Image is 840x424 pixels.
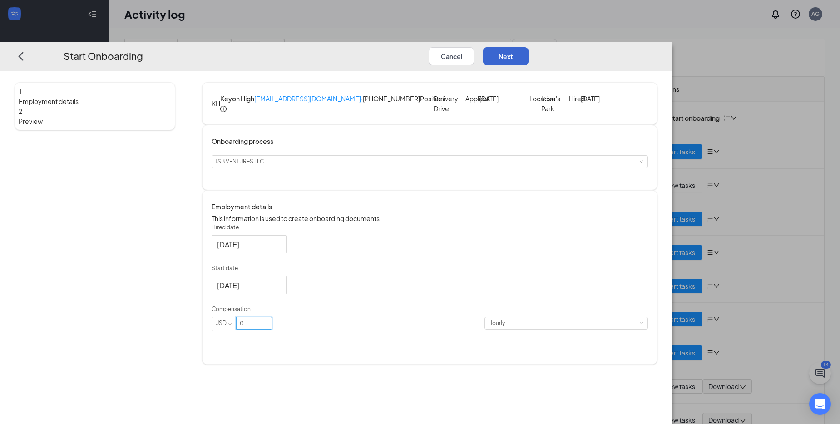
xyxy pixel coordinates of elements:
button: Cancel [429,47,474,65]
input: Aug 26, 2025 [217,239,279,250]
p: Love's Park [541,94,565,113]
p: Hired date [212,223,648,232]
h4: Employment details [212,202,648,212]
h4: Onboarding process [212,136,648,146]
input: Aug 30, 2025 [217,280,279,291]
p: Start date [212,265,648,273]
input: Amount [237,318,272,330]
p: [DATE] [479,94,507,104]
a: [EMAIL_ADDRESS][DOMAIN_NAME] [254,94,361,103]
p: Hired [569,94,581,104]
div: [object Object] [215,156,270,168]
button: Next [483,47,529,65]
span: 2 [19,107,22,115]
p: Location [529,94,541,104]
span: Preview [19,116,171,126]
div: Open Intercom Messenger [809,393,831,415]
p: This information is used to create onboarding documents. [212,213,648,223]
h4: Keyon High [220,94,254,104]
span: 1 [19,87,22,95]
span: Employment details [19,96,171,106]
p: Applied [465,94,479,104]
p: Compensation [212,306,648,314]
p: · [PHONE_NUMBER] [254,94,420,104]
div: Hourly [488,318,511,330]
p: [DATE] [581,94,604,104]
div: USD [215,318,233,330]
span: JSB VENTURES LLC [215,158,264,165]
p: Delivery Driver [434,94,461,113]
div: KH [212,99,220,108]
p: Position [420,94,434,104]
span: info-circle [220,106,227,112]
h3: Start Onboarding [64,49,143,64]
